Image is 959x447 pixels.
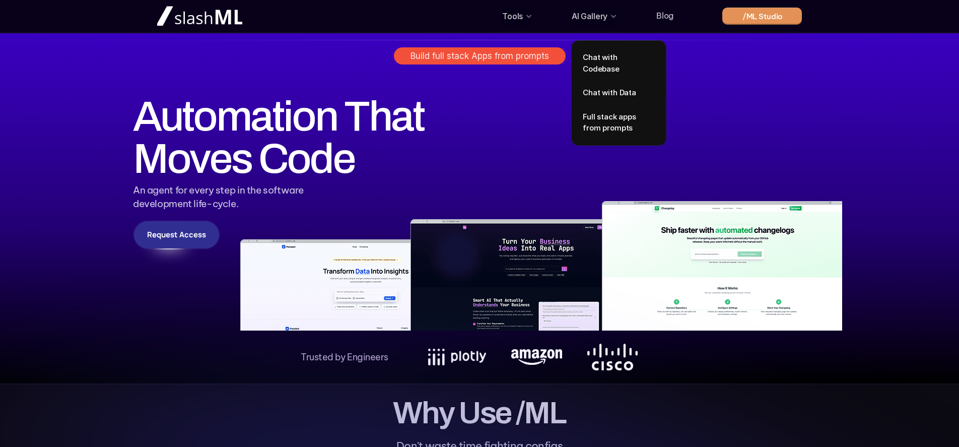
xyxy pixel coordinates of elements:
[656,11,673,21] a: Blog
[394,47,566,65] a: Build full stack Apps from prompts
[133,183,826,210] p: An agent for every step in the software development life-cycle.
[133,95,438,179] h1: Automation That Moves Code
[572,8,607,24] p: AI Gallery
[147,230,206,239] p: Request Access
[722,8,802,25] a: /ML Studio
[502,8,523,24] p: Tools
[410,51,549,61] p: Build full stack Apps from prompts
[133,220,220,249] a: Request Access
[583,52,655,75] a: Chat with Codebase
[742,11,783,21] p: /ML Studio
